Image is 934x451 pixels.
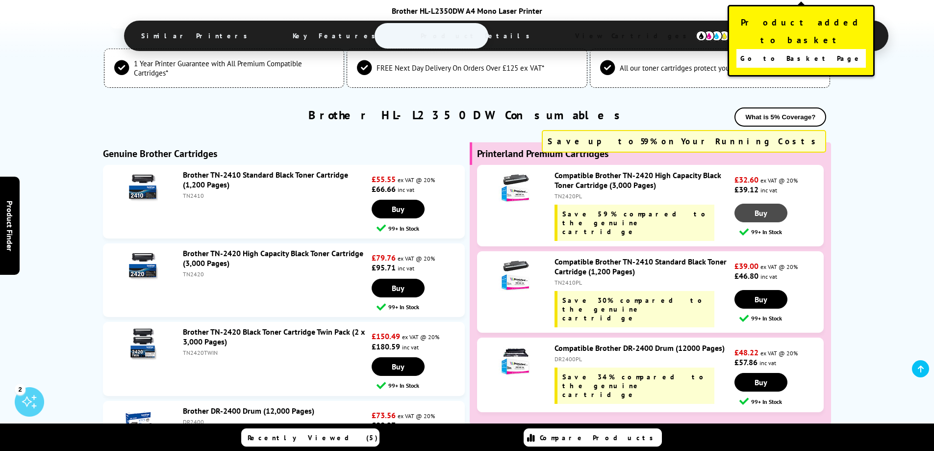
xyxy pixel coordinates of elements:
div: DR2400PL [555,355,732,363]
a: Brother TN-2410 Standard Black Toner Cartridge (1,200 Pages) [183,170,348,189]
span: Buy [755,208,767,218]
a: Recently Viewed (5) [241,428,379,447]
strong: £73.56 [372,410,396,420]
span: ex VAT @ 20% [760,349,798,357]
button: What is 5% Coverage? [734,107,826,127]
div: 99+ In Stock [739,397,823,406]
span: inc vat [402,344,419,351]
a: Go to Basket Page [736,49,866,68]
div: TN2420TWIN [183,349,369,356]
div: 99+ In Stock [739,227,823,237]
div: TN2420PL [555,192,732,200]
span: Similar Printers [126,24,267,48]
span: Buy [392,362,404,371]
div: TN2410 [183,192,369,199]
div: Save up to 59% on Your Running Costs [542,130,826,153]
span: Buy [392,283,404,293]
span: All our toner cartridges protect your warranty [620,63,761,73]
span: ex VAT @ 20% [398,255,435,262]
strong: £95.71 [372,263,396,272]
strong: £32.60 [734,175,758,185]
span: Key Features [278,24,395,48]
strong: £46.80 [734,271,758,281]
span: Recently Viewed (5) [248,433,378,442]
div: Product added to basket [728,5,875,77]
img: Compatible Brother DR-2400 Drum (12000 Pages) [499,343,533,377]
div: 99+ In Stock [739,314,823,323]
div: 99+ In Stock [377,223,464,233]
a: Brother HL-L2350DW Consumables [308,107,626,123]
div: 99+ In Stock [377,381,464,390]
span: Save 59% compared to the genuine cartridge [562,210,709,236]
img: Compatible Brother TN-2410 Standard Black Toner Cartridge (1,200 Pages) [499,257,533,291]
div: DR2400 [183,418,369,425]
span: inc vat [398,186,414,193]
span: ex VAT @ 20% [398,176,435,184]
span: Buy [755,377,767,387]
a: Compatible Brother DR-2400 Drum (12000 Pages) [555,343,725,353]
a: Compatible Brother TN-2410 Standard Black Toner Cartridge (1,200 Pages) [555,257,727,276]
strong: £48.22 [734,347,758,357]
div: TN2410PL [555,279,732,286]
strong: £150.49 [372,331,400,341]
strong: £88.27 [372,420,396,430]
span: FREE Next Day Delivery On Orders Over £125 ex VAT* [377,63,544,73]
a: Brother DR-2400 Drum (12,000 Pages) [183,406,314,416]
span: Product Finder [5,200,15,251]
span: ex VAT @ 20% [398,412,435,420]
b: Printerland Premium Cartridges [477,147,608,160]
span: What’s in the Box? [721,24,886,48]
span: ex VAT @ 20% [760,177,798,184]
strong: £39.12 [734,185,758,194]
img: Compatible Brother TN-2420 High Capacity Black Toner Cartridge (3,000 Pages) [499,170,533,205]
b: Genuine Brother Cartridges [103,147,217,160]
strong: £55.55 [372,174,396,184]
a: Brother TN-2420 Black Toner Cartridge Twin Pack (2 x 3,000 Pages) [183,327,365,346]
div: TN2420 [183,270,369,278]
span: Compare Products [540,433,658,442]
span: inc vat [760,186,777,194]
strong: £57.86 [734,357,757,367]
span: Product Details [406,24,550,48]
a: Brother TN-2420 High Capacity Black Toner Cartridge (3,000 Pages) [183,248,363,268]
div: 2 [15,384,25,395]
span: inc vat [759,359,776,367]
span: Save 30% compared to the genuine cartridge [562,296,706,322]
div: 99+ In Stock [377,302,464,312]
span: 1 Year Printer Guarantee with All Premium Compatible Cartridges* [134,59,334,78]
strong: £66.66 [372,184,396,194]
span: Buy [755,294,767,304]
img: Brother TN-2420 Black Toner Cartridge Twin Pack (2 x 3,000 Pages) [126,327,160,361]
img: Brother TN-2420 High Capacity Black Toner Cartridge (3,000 Pages) [126,248,160,283]
div: Brother HL-L2350DW A4 Mono Laser Printer [124,6,810,16]
span: inc vat [398,265,414,272]
span: View Cartridges [560,23,710,49]
strong: £180.59 [372,342,400,351]
span: ex VAT @ 20% [402,333,439,341]
img: Brother DR-2400 Drum (12,000 Pages) [126,406,160,440]
img: cmyk-icon.svg [696,30,730,41]
a: Compare Products [524,428,662,447]
a: Compatible Brother TN-2420 High Capacity Black Toner Cartridge (3,000 Pages) [555,170,721,190]
span: Buy [392,204,404,214]
span: Go to Basket Page [740,52,862,65]
span: inc vat [398,422,414,429]
span: inc vat [760,273,777,280]
strong: £39.00 [734,261,758,271]
span: ex VAT @ 20% [760,263,798,270]
img: Brother TN-2410 Standard Black Toner Cartridge (1,200 Pages) [126,170,160,204]
strong: £79.76 [372,253,396,263]
span: Save 34% compared to the genuine cartridge [562,372,707,399]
